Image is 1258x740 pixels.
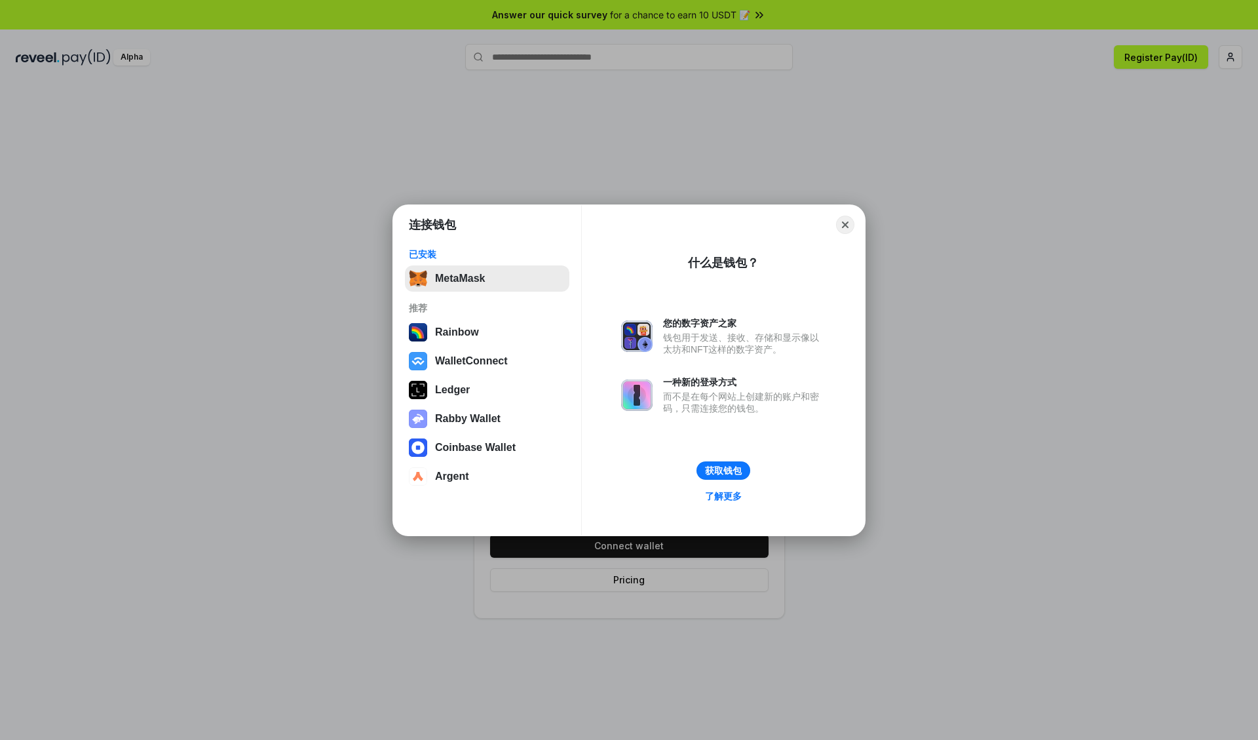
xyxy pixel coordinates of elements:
[405,265,569,292] button: MetaMask
[435,326,479,338] div: Rainbow
[405,348,569,374] button: WalletConnect
[409,410,427,428] img: svg+xml,%3Csvg%20xmlns%3D%22http%3A%2F%2Fwww.w3.org%2F2000%2Fsvg%22%20fill%3D%22none%22%20viewBox...
[405,463,569,490] button: Argent
[705,490,742,502] div: 了解更多
[409,302,565,314] div: 推荐
[409,323,427,341] img: svg+xml,%3Csvg%20width%3D%22120%22%20height%3D%22120%22%20viewBox%3D%220%200%20120%20120%22%20fil...
[435,384,470,396] div: Ledger
[688,255,759,271] div: 什么是钱包？
[409,467,427,486] img: svg+xml,%3Csvg%20width%3D%2228%22%20height%3D%2228%22%20viewBox%3D%220%200%2028%2028%22%20fill%3D...
[435,471,469,482] div: Argent
[663,391,826,414] div: 而不是在每个网站上创建新的账户和密码，只需连接您的钱包。
[409,217,456,233] h1: 连接钱包
[409,438,427,457] img: svg+xml,%3Csvg%20width%3D%2228%22%20height%3D%2228%22%20viewBox%3D%220%200%2028%2028%22%20fill%3D...
[405,435,569,461] button: Coinbase Wallet
[697,488,750,505] a: 了解更多
[405,319,569,345] button: Rainbow
[435,355,508,367] div: WalletConnect
[409,248,565,260] div: 已安装
[836,216,854,234] button: Close
[621,321,653,352] img: svg+xml,%3Csvg%20xmlns%3D%22http%3A%2F%2Fwww.w3.org%2F2000%2Fsvg%22%20fill%3D%22none%22%20viewBox...
[435,273,485,284] div: MetaMask
[621,380,653,411] img: svg+xml,%3Csvg%20xmlns%3D%22http%3A%2F%2Fwww.w3.org%2F2000%2Fsvg%22%20fill%3D%22none%22%20viewBox...
[409,381,427,399] img: svg+xml,%3Csvg%20xmlns%3D%22http%3A%2F%2Fwww.w3.org%2F2000%2Fsvg%22%20width%3D%2228%22%20height%3...
[705,465,742,477] div: 获取钱包
[435,442,516,454] div: Coinbase Wallet
[435,413,501,425] div: Rabby Wallet
[663,332,826,355] div: 钱包用于发送、接收、存储和显示像以太坊和NFT这样的数字资产。
[409,269,427,288] img: svg+xml,%3Csvg%20fill%3D%22none%22%20height%3D%2233%22%20viewBox%3D%220%200%2035%2033%22%20width%...
[405,377,569,403] button: Ledger
[663,317,826,329] div: 您的数字资产之家
[696,461,750,480] button: 获取钱包
[405,406,569,432] button: Rabby Wallet
[409,352,427,370] img: svg+xml,%3Csvg%20width%3D%2228%22%20height%3D%2228%22%20viewBox%3D%220%200%2028%2028%22%20fill%3D...
[663,376,826,388] div: 一种新的登录方式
